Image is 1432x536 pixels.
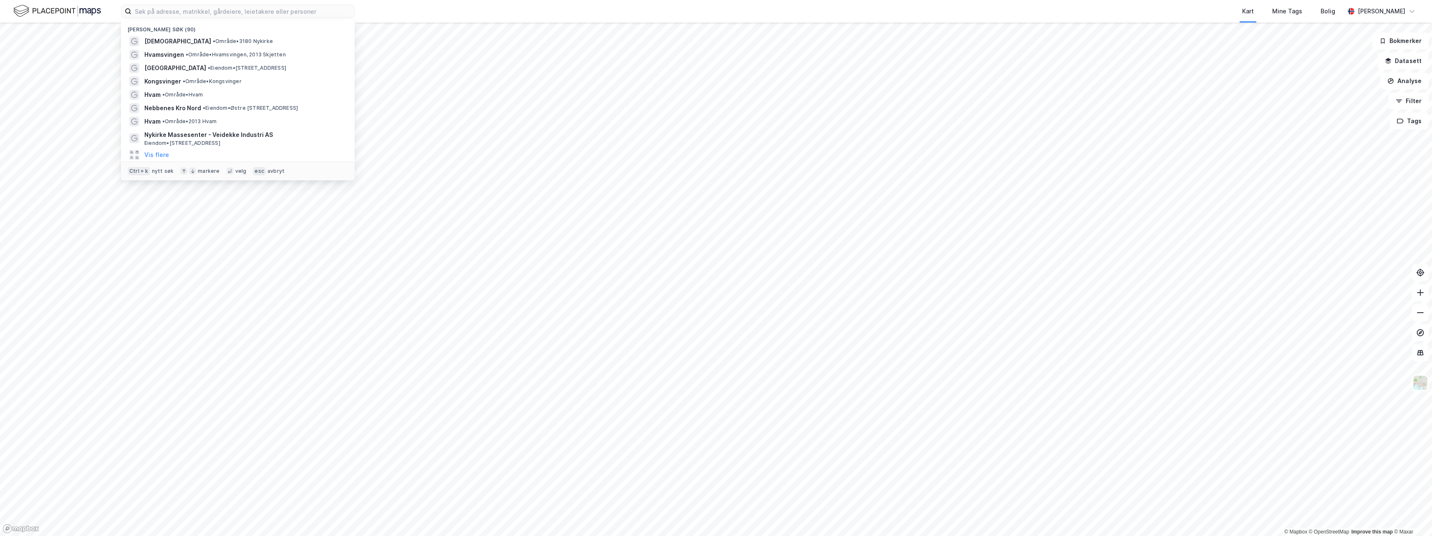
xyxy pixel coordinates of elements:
[131,5,354,18] input: Søk på adresse, matrikkel, gårdeiere, leietakere eller personer
[1351,529,1393,535] a: Improve this map
[1390,496,1432,536] div: Kontrollprogram for chat
[253,167,266,175] div: esc
[144,63,206,73] span: [GEOGRAPHIC_DATA]
[213,38,215,44] span: •
[144,150,169,160] button: Vis flere
[128,167,150,175] div: Ctrl + k
[1390,113,1429,129] button: Tags
[208,65,210,71] span: •
[267,168,285,174] div: avbryt
[183,78,185,84] span: •
[1242,6,1254,16] div: Kart
[144,103,201,113] span: Nebbenes Kro Nord
[144,50,184,60] span: Hvamsvingen
[1389,93,1429,109] button: Filter
[144,90,161,100] span: Hvam
[186,51,286,58] span: Område • Hvamsvingen, 2013 Skjetten
[162,91,165,98] span: •
[198,168,219,174] div: markere
[13,4,101,18] img: logo.f888ab2527a4732fd821a326f86c7f29.svg
[1372,33,1429,49] button: Bokmerker
[1380,73,1429,89] button: Analyse
[121,20,355,35] div: [PERSON_NAME] søk (90)
[1378,53,1429,69] button: Datasett
[162,118,217,125] span: Område • 2013 Hvam
[213,38,273,45] span: Område • 3180 Nykirke
[1309,529,1349,535] a: OpenStreetMap
[162,91,203,98] span: Område • Hvam
[1272,6,1302,16] div: Mine Tags
[183,78,242,85] span: Område • Kongsvinger
[203,105,205,111] span: •
[186,51,188,58] span: •
[1358,6,1405,16] div: [PERSON_NAME]
[144,116,161,126] span: Hvam
[1321,6,1335,16] div: Bolig
[1390,496,1432,536] iframe: Chat Widget
[144,130,345,140] span: Nykirke Massesenter - Veidekke Industri AS
[162,118,165,124] span: •
[144,76,181,86] span: Kongsvinger
[144,36,211,46] span: [DEMOGRAPHIC_DATA]
[1412,375,1428,391] img: Z
[208,65,286,71] span: Eiendom • [STREET_ADDRESS]
[235,168,247,174] div: velg
[144,140,220,147] span: Eiendom • [STREET_ADDRESS]
[203,105,298,111] span: Eiendom • Østre [STREET_ADDRESS]
[3,524,39,533] a: Mapbox homepage
[152,168,174,174] div: nytt søk
[1284,529,1307,535] a: Mapbox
